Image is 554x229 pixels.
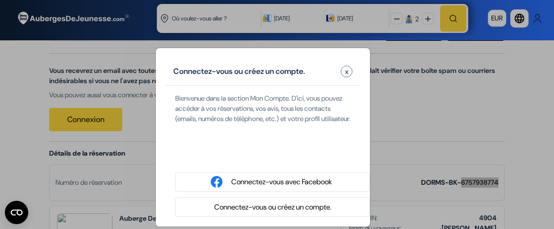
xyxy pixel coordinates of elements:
[345,67,349,77] span: x
[173,66,305,77] h5: Connectez-vous ou créez un compte.
[211,176,222,188] img: facebook_login.svg
[175,94,351,123] span: Bienvenue dans la section Mon Compte. D'ici, vous pouvez accéder à vos réservations, vos avis, to...
[170,146,375,167] iframe: Bouton "Se connecter avec Google"
[5,201,28,224] button: Ouvrir le widget CMP
[228,176,335,188] button: Connectez-vous avec Facebook
[341,66,352,77] button: Close
[211,201,334,213] button: Connectez-vous ou créez un compte.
